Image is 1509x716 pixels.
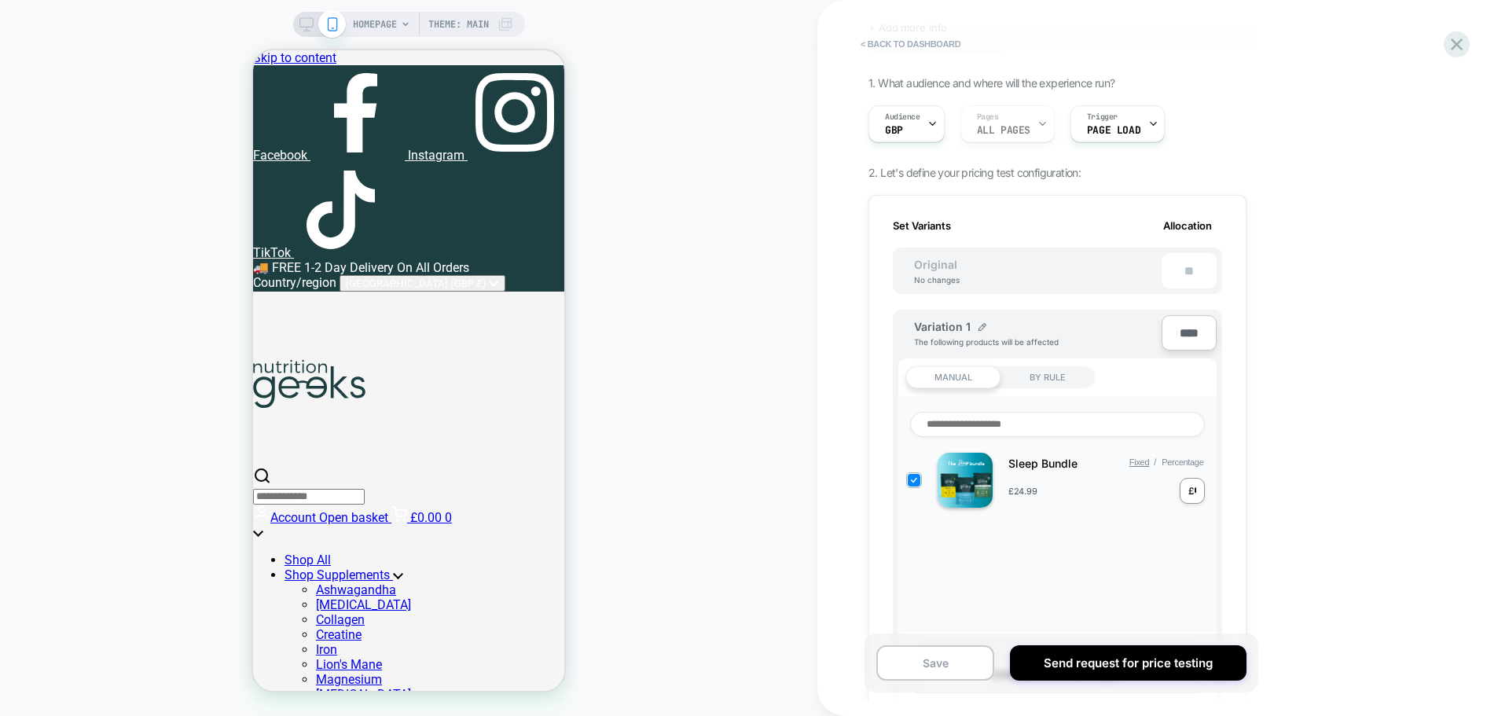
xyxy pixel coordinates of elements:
[868,76,1114,90] span: 1. What audience and where will the experience run?
[63,460,199,475] a: Open basket
[898,258,973,271] span: Original
[63,622,129,637] a: Magnesium
[1087,125,1140,136] span: Page Load
[192,460,199,475] span: 0
[1188,485,1194,497] div: £
[63,592,84,607] a: Iron
[63,577,108,592] a: Creatine
[353,12,397,37] span: HOMEPAGE
[1000,366,1095,388] div: BY RULE
[157,460,189,475] span: £0.00
[868,21,947,34] span: + Add more info
[31,502,78,517] a: Shop All
[1157,457,1208,468] button: Percentage
[893,219,951,232] span: Set Variants
[914,337,1059,347] span: The following products will be affected
[63,607,129,622] a: Lion's Mane
[197,227,233,239] span: (GBP £)
[63,637,158,652] a: [MEDICAL_DATA]
[876,645,994,681] button: Save
[155,97,309,112] a: Instagram
[1108,457,1208,470] div: /
[428,12,489,37] span: Theme: MAIN
[63,547,158,562] a: [MEDICAL_DATA]
[31,517,150,532] a: Shop Supplements
[86,225,252,241] button: [GEOGRAPHIC_DATA] (GBP £)
[853,31,968,57] button: < back to dashboard
[63,562,112,577] a: Collagen
[898,275,975,285] div: No changes
[978,323,986,331] img: edit
[938,453,993,508] img: Sleep Bundle
[155,97,211,112] span: Instagram
[885,125,903,136] span: GBP
[914,320,971,333] span: Variation 1
[1087,112,1118,123] span: Trigger
[906,366,1000,388] div: MANUAL
[1010,645,1246,681] button: Send request for price testing
[1163,219,1212,232] span: Allocation
[63,532,143,547] a: Ashwagandha
[1008,457,1108,470] div: Sleep Bundle
[1125,457,1154,468] button: Fixed
[868,166,1081,179] span: 2. Let's define your pricing test configuration:
[1008,486,1037,497] span: £24.99
[885,112,920,123] span: Audience
[31,517,137,532] span: Shop Supplements
[93,227,195,239] span: [GEOGRAPHIC_DATA]
[66,460,135,475] span: Open basket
